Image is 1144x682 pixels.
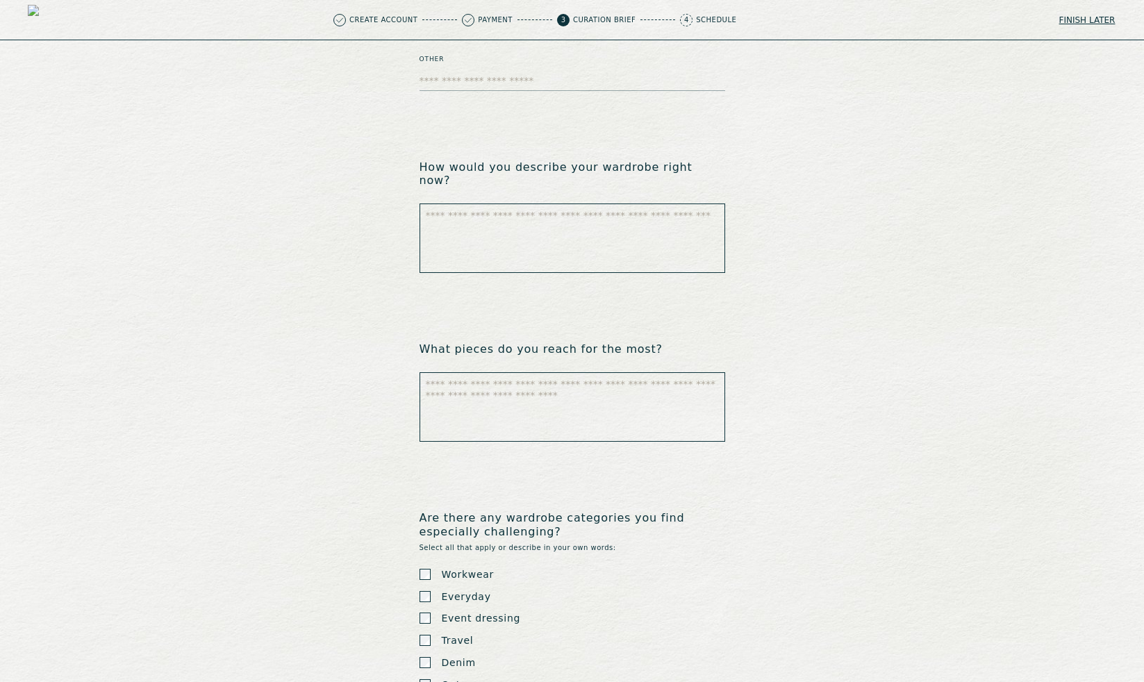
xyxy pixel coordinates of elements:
[696,17,736,24] p: Schedule
[420,160,725,187] h1: How would you describe your wardrobe right now?
[680,14,693,26] span: 4
[442,569,494,581] label: Workwear
[1058,10,1116,30] button: Finish later
[442,591,491,603] label: Everyday
[442,613,521,624] label: Event dressing
[420,544,725,552] p: Select all that apply or describe in your own words:
[478,17,513,24] p: Payment
[28,5,58,35] img: logo
[442,657,476,669] label: Denim
[573,17,636,24] p: Curation Brief
[557,14,570,26] span: 3
[349,17,417,24] p: Create Account
[420,55,725,65] label: Other
[420,511,725,538] h1: Are there any wardrobe categories you find especially challenging?
[442,635,474,647] label: Travel
[420,342,725,356] h1: What pieces do you reach for the most?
